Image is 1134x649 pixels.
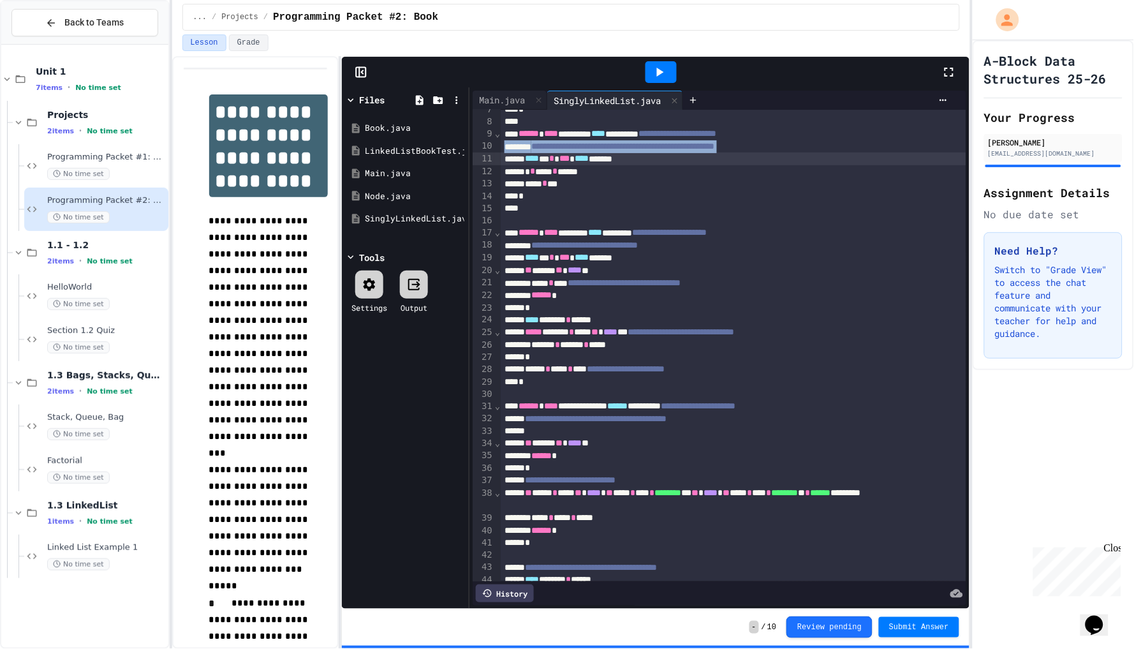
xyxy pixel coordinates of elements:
[47,387,74,396] span: 2 items
[473,140,494,153] div: 10
[47,239,166,251] span: 1.1 - 1.2
[87,257,133,265] span: No time set
[47,211,110,223] span: No time set
[988,149,1119,158] div: [EMAIL_ADDRESS][DOMAIN_NAME]
[988,137,1119,148] div: [PERSON_NAME]
[547,91,683,110] div: SinglyLinkedList.java
[547,94,667,107] div: SinglyLinkedList.java
[494,265,501,275] span: Fold line
[365,190,464,203] div: Node.java
[473,227,494,239] div: 17
[64,16,124,29] span: Back to Teams
[47,518,74,526] span: 1 items
[47,257,74,265] span: 2 items
[47,127,74,135] span: 2 items
[889,622,949,632] span: Submit Answer
[984,52,1123,87] h1: A-Block Data Structures 25-26
[87,387,133,396] span: No time set
[36,84,63,92] span: 7 items
[473,91,547,110] div: Main.java
[473,487,494,512] div: 38
[473,351,494,363] div: 27
[401,302,427,313] div: Output
[75,84,121,92] span: No time set
[365,145,464,158] div: LinkedListBookTest.java
[229,34,269,51] button: Grade
[36,66,166,77] span: Unit 1
[473,103,494,116] div: 7
[263,12,268,22] span: /
[47,109,166,121] span: Projects
[1028,542,1121,597] iframe: chat widget
[473,574,494,586] div: 44
[87,518,133,526] span: No time set
[786,616,873,638] button: Review pending
[473,376,494,388] div: 29
[494,227,501,237] span: Fold line
[79,516,82,526] span: •
[473,276,494,289] div: 21
[473,116,494,128] div: 8
[182,34,226,51] button: Lesson
[473,339,494,352] div: 26
[473,537,494,549] div: 41
[365,122,464,135] div: Book.java
[47,195,166,206] span: Programming Packet #2: Book
[193,12,207,22] span: ...
[473,412,494,425] div: 32
[494,488,501,498] span: Fold line
[1080,598,1121,636] iframe: chat widget
[473,128,494,140] div: 9
[879,617,959,638] button: Submit Answer
[473,561,494,574] div: 43
[494,128,501,138] span: Fold line
[473,449,494,462] div: 35
[47,298,110,310] span: No time set
[473,165,494,178] div: 12
[68,82,70,93] span: •
[473,313,494,326] div: 24
[79,256,82,266] span: •
[47,369,166,381] span: 1.3 Bags, Stacks, Queues
[47,472,110,484] span: No time set
[984,184,1123,202] h2: Assignment Details
[494,438,501,448] span: Fold line
[473,214,494,227] div: 16
[473,202,494,214] div: 15
[749,621,759,634] span: -
[47,168,110,180] span: No time set
[473,525,494,537] div: 40
[473,93,531,107] div: Main.java
[473,462,494,474] div: 36
[494,401,501,411] span: Fold line
[365,213,464,225] div: SinglyLinkedList.java
[473,239,494,251] div: 18
[79,386,82,396] span: •
[87,127,133,135] span: No time set
[984,108,1123,126] h2: Your Progress
[473,302,494,314] div: 23
[983,5,1022,34] div: My Account
[359,251,385,264] div: Tools
[47,542,166,553] span: Linked List Example 1
[473,512,494,525] div: 39
[351,302,387,313] div: Settings
[47,428,110,440] span: No time set
[473,153,494,165] div: 11
[47,412,166,423] span: Stack, Queue, Bag
[473,363,494,376] div: 28
[476,585,534,602] div: History
[273,10,438,25] span: Programming Packet #2: Book
[473,190,494,202] div: 14
[47,456,166,466] span: Factorial
[212,12,216,22] span: /
[995,264,1112,340] p: Switch to "Grade View" to access the chat feature and communicate with your teacher for help and ...
[473,264,494,277] div: 20
[47,500,166,511] span: 1.3 LinkedList
[5,5,88,81] div: Chat with us now!Close
[762,622,766,632] span: /
[47,558,110,571] span: No time set
[984,207,1123,222] div: No due date set
[473,425,494,437] div: 33
[473,251,494,264] div: 19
